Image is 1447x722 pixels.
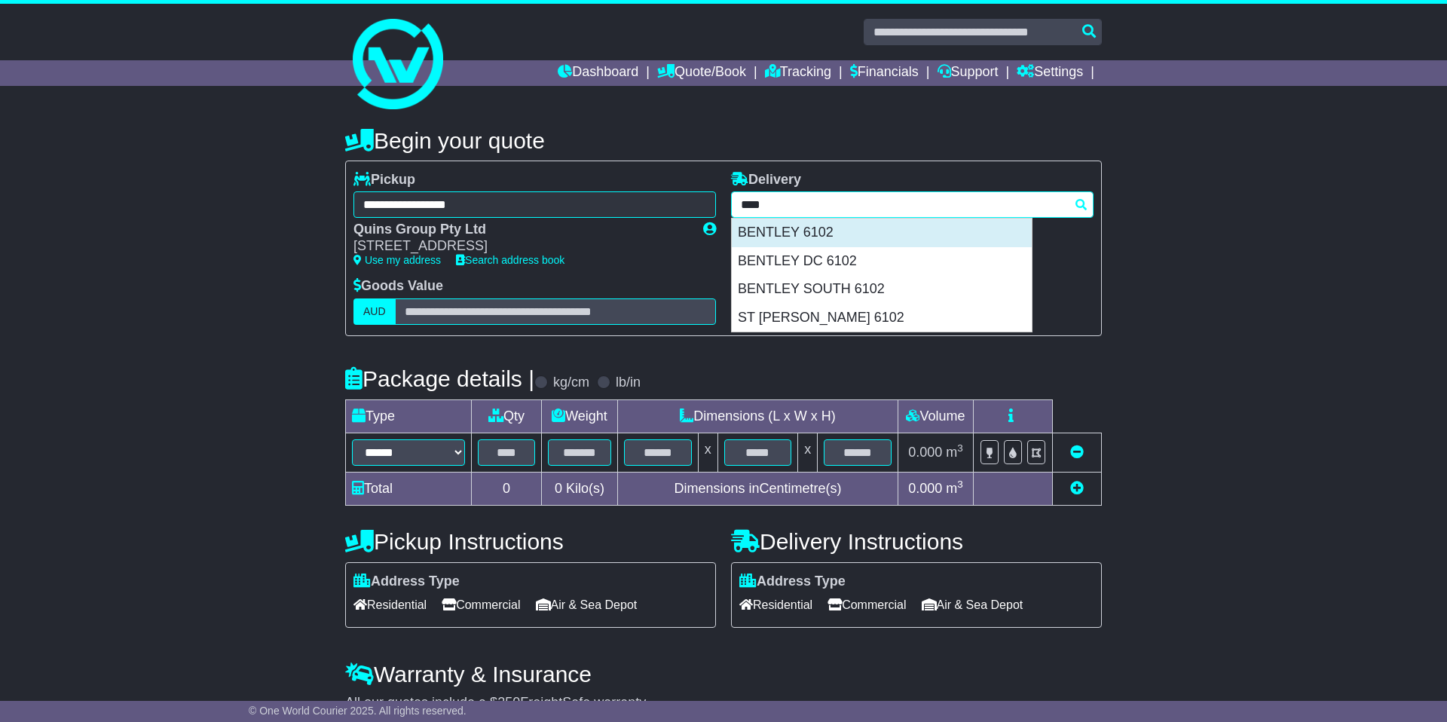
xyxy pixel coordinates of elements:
[353,278,443,295] label: Goods Value
[558,60,638,86] a: Dashboard
[456,254,564,266] a: Search address book
[345,128,1102,153] h4: Begin your quote
[1017,60,1083,86] a: Settings
[555,481,562,496] span: 0
[353,238,688,255] div: [STREET_ADDRESS]
[553,375,589,391] label: kg/cm
[908,481,942,496] span: 0.000
[345,529,716,554] h4: Pickup Instructions
[346,399,472,433] td: Type
[732,275,1032,304] div: BENTLEY SOUTH 6102
[536,593,638,616] span: Air & Sea Depot
[353,593,427,616] span: Residential
[345,662,1102,687] h4: Warranty & Insurance
[731,172,801,188] label: Delivery
[732,219,1032,247] div: BENTLEY 6102
[828,593,906,616] span: Commercial
[957,479,963,490] sup: 3
[938,60,999,86] a: Support
[353,172,415,188] label: Pickup
[345,366,534,391] h4: Package details |
[353,574,460,590] label: Address Type
[472,399,542,433] td: Qty
[922,593,1023,616] span: Air & Sea Depot
[1070,481,1084,496] a: Add new item
[1070,445,1084,460] a: Remove this item
[850,60,919,86] a: Financials
[617,472,898,505] td: Dimensions in Centimetre(s)
[617,399,898,433] td: Dimensions (L x W x H)
[346,472,472,505] td: Total
[542,472,618,505] td: Kilo(s)
[353,222,688,238] div: Quins Group Pty Ltd
[731,529,1102,554] h4: Delivery Instructions
[249,705,467,717] span: © One World Courier 2025. All rights reserved.
[353,298,396,325] label: AUD
[497,695,520,710] span: 250
[957,442,963,454] sup: 3
[472,472,542,505] td: 0
[657,60,746,86] a: Quote/Book
[345,695,1102,711] div: All our quotes include a $ FreightSafe warranty.
[946,481,963,496] span: m
[442,593,520,616] span: Commercial
[765,60,831,86] a: Tracking
[739,574,846,590] label: Address Type
[739,593,812,616] span: Residential
[946,445,963,460] span: m
[616,375,641,391] label: lb/in
[698,433,717,472] td: x
[898,399,973,433] td: Volume
[732,304,1032,332] div: ST [PERSON_NAME] 6102
[542,399,618,433] td: Weight
[732,247,1032,276] div: BENTLEY DC 6102
[798,433,818,472] td: x
[908,445,942,460] span: 0.000
[731,191,1094,218] typeahead: Please provide city
[353,254,441,266] a: Use my address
